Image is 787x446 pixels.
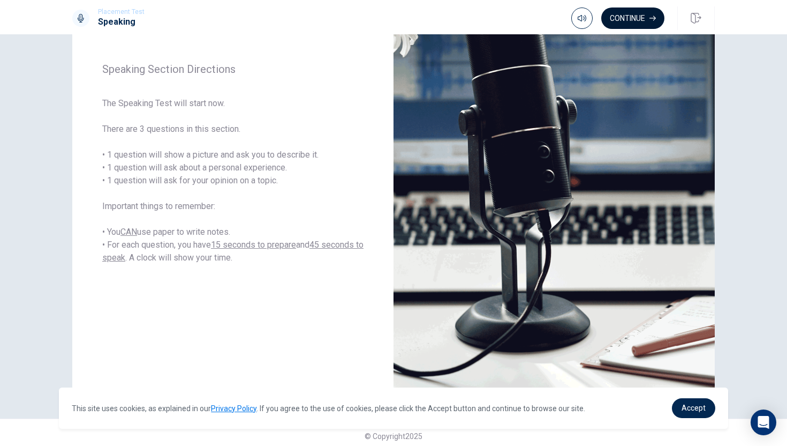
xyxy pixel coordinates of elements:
h1: Speaking [98,16,145,28]
span: This site uses cookies, as explained in our . If you agree to the use of cookies, please click th... [72,404,585,413]
span: Speaking Section Directions [102,63,364,76]
div: cookieconsent [59,388,728,429]
u: CAN [120,227,137,237]
div: Open Intercom Messenger [751,410,776,435]
span: Placement Test [98,8,145,16]
span: © Copyright 2025 [365,432,422,441]
button: Continue [601,8,664,29]
a: Privacy Policy [211,404,256,413]
span: The Speaking Test will start now. There are 3 questions in this section. • 1 question will show a... [102,97,364,264]
u: 15 seconds to prepare [211,240,296,250]
a: dismiss cookie message [672,398,715,418]
span: Accept [682,404,706,412]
